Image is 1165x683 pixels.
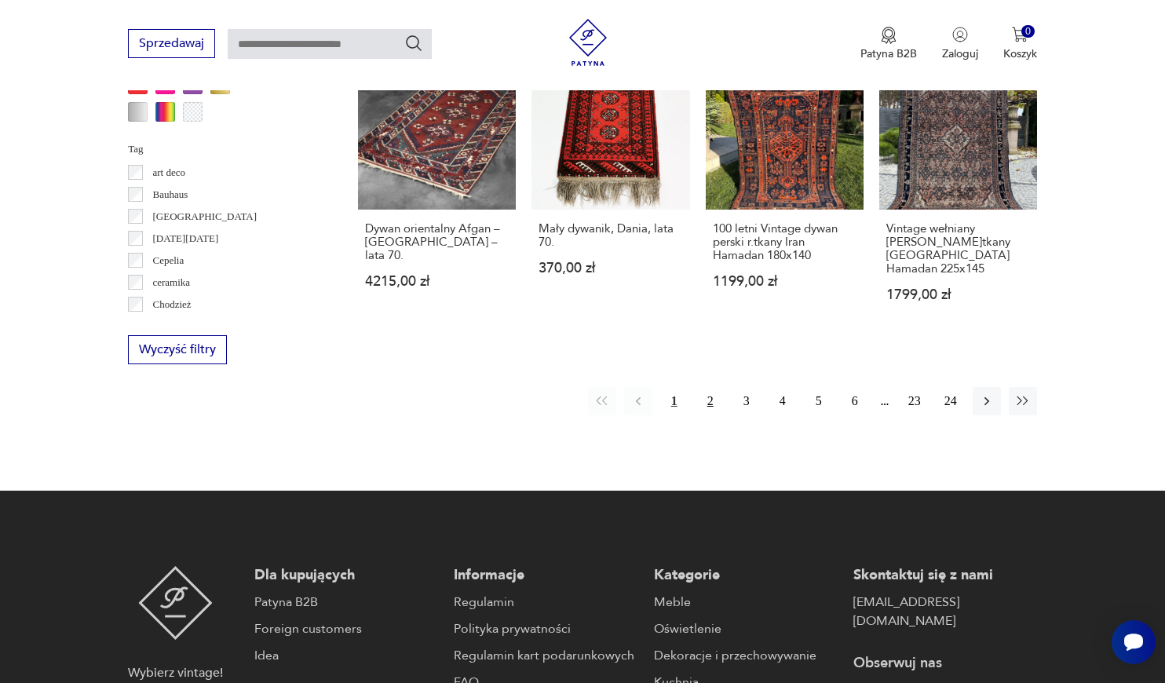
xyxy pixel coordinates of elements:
a: [EMAIL_ADDRESS][DOMAIN_NAME] [853,593,1037,630]
h3: Dywan orientalny Afgan – [GEOGRAPHIC_DATA] – lata 70. [365,222,509,262]
a: Meble [654,593,838,612]
p: Koszyk [1003,46,1037,61]
iframe: Smartsupp widget button [1112,620,1156,664]
p: Ćmielów [152,318,190,335]
img: Patyna - sklep z meblami i dekoracjami vintage [138,566,213,640]
p: [DATE][DATE] [152,230,218,247]
p: Informacje [454,566,637,585]
button: 3 [732,387,761,415]
p: Skontaktuj się z nami [853,566,1037,585]
button: Patyna B2B [860,27,917,61]
a: Mały dywanik, Dania, lata 70.Mały dywanik, Dania, lata 70.370,00 zł [531,51,689,331]
a: Regulamin [454,593,637,612]
p: Patyna B2B [860,46,917,61]
button: 24 [937,387,965,415]
div: 0 [1021,25,1035,38]
button: 23 [900,387,929,415]
a: Patyna B2B [254,593,438,612]
p: Cepelia [152,252,184,269]
a: Dywan orientalny Afgan – Afganistan – lata 70.Dywan orientalny Afgan – [GEOGRAPHIC_DATA] – lata 7... [358,51,516,331]
button: 2 [696,387,725,415]
h3: Vintage wełniany [PERSON_NAME]tkany [GEOGRAPHIC_DATA] Hamadan 225x145 [886,222,1030,276]
button: 0Koszyk [1003,27,1037,61]
button: Wyczyść filtry [128,335,227,364]
p: art deco [152,164,185,181]
p: 1799,00 zł [886,288,1030,301]
p: ceramika [152,274,190,291]
p: 4215,00 zł [365,275,509,288]
button: 6 [841,387,869,415]
button: Zaloguj [942,27,978,61]
img: Patyna - sklep z meblami i dekoracjami vintage [564,19,612,66]
a: Foreign customers [254,619,438,638]
a: 100 letni Vintage dywan perski r.tkany Iran Hamadan 180x140100 letni Vintage dywan perski r.tkany... [706,51,864,331]
img: Ikona koszyka [1012,27,1028,42]
a: Sprzedawaj [128,39,215,50]
h3: 100 letni Vintage dywan perski r.tkany Iran Hamadan 180x140 [713,222,856,262]
h3: Mały dywanik, Dania, lata 70. [539,222,682,249]
p: [GEOGRAPHIC_DATA] [152,208,257,225]
button: Szukaj [404,34,423,53]
a: Dekoracje i przechowywanie [654,646,838,665]
button: 4 [769,387,797,415]
a: Ikona medaluPatyna B2B [860,27,917,61]
p: 1199,00 zł [713,275,856,288]
img: Ikonka użytkownika [952,27,968,42]
a: Polityka prywatności [454,619,637,638]
p: Tag [128,141,320,158]
p: Bauhaus [152,186,188,203]
p: 370,00 zł [539,261,682,275]
p: Dla kupujących [254,566,438,585]
p: Zaloguj [942,46,978,61]
p: Chodzież [152,296,191,313]
a: Idea [254,646,438,665]
img: Ikona medalu [881,27,897,44]
p: Wybierz vintage! [128,663,223,682]
button: 5 [805,387,833,415]
a: Regulamin kart podarunkowych [454,646,637,665]
a: Vintage wełniany dywan perski r.tkany Iran Hamadan 225x145Vintage wełniany [PERSON_NAME]tkany [GE... [879,51,1037,331]
button: 1 [660,387,688,415]
button: Sprzedawaj [128,29,215,58]
p: Kategorie [654,566,838,585]
p: Obserwuj nas [853,654,1037,673]
a: Oświetlenie [654,619,838,638]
